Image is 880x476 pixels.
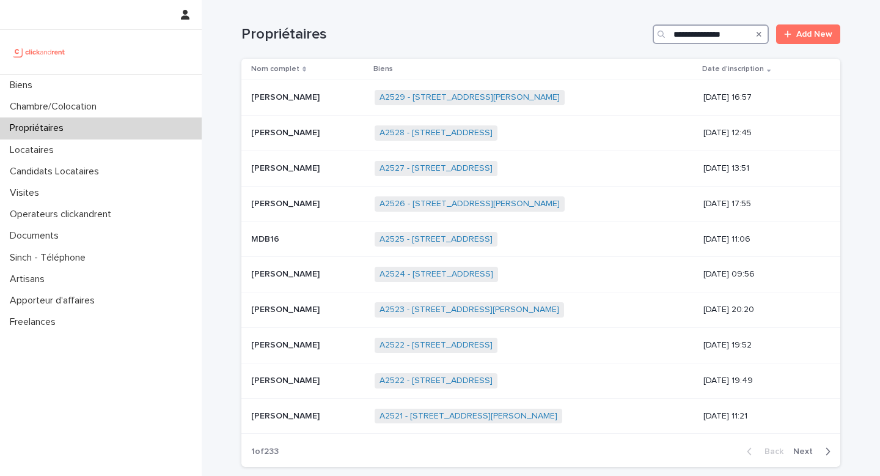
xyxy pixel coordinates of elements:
p: [PERSON_NAME] [251,125,322,138]
p: Locataires [5,144,64,156]
p: [DATE] 11:21 [703,411,821,422]
span: Add New [796,30,832,39]
tr: [PERSON_NAME][PERSON_NAME] A2528 - [STREET_ADDRESS] [DATE] 12:45 [241,116,840,151]
p: [DATE] 11:06 [703,234,821,245]
p: Freelances [5,316,65,328]
p: [PERSON_NAME] [251,302,322,315]
a: A2522 - [STREET_ADDRESS] [380,340,493,351]
p: [DATE] 19:49 [703,376,821,386]
p: [DATE] 13:51 [703,163,821,174]
img: UCB0brd3T0yccxBKYDjQ [10,40,69,64]
p: Apporteur d'affaires [5,295,105,307]
p: Documents [5,230,68,242]
p: [DATE] 20:20 [703,305,821,315]
p: [PERSON_NAME] [251,267,322,280]
p: Candidats Locataires [5,166,109,177]
p: 1 of 233 [241,437,288,467]
tr: [PERSON_NAME][PERSON_NAME] A2526 - [STREET_ADDRESS][PERSON_NAME] [DATE] 17:55 [241,186,840,221]
tr: [PERSON_NAME][PERSON_NAME] A2527 - [STREET_ADDRESS] [DATE] 13:51 [241,151,840,186]
span: Back [757,447,783,456]
button: Next [788,446,840,457]
a: A2524 - [STREET_ADDRESS] [380,269,493,280]
tr: [PERSON_NAME][PERSON_NAME] A2523 - [STREET_ADDRESS][PERSON_NAME] [DATE] 20:20 [241,292,840,328]
a: A2526 - [STREET_ADDRESS][PERSON_NAME] [380,199,560,209]
span: Next [793,447,820,456]
h1: Propriétaires [241,26,648,43]
p: [DATE] 09:56 [703,269,821,280]
tr: MDB16MDB16 A2525 - [STREET_ADDRESS] [DATE] 11:06 [241,221,840,257]
p: [PERSON_NAME] [251,90,322,103]
p: [PERSON_NAME] [251,338,322,351]
a: Add New [776,24,840,44]
p: Sinch - Téléphone [5,252,95,264]
a: A2525 - [STREET_ADDRESS] [380,234,493,245]
tr: [PERSON_NAME][PERSON_NAME] A2522 - [STREET_ADDRESS] [DATE] 19:49 [241,363,840,398]
p: [PERSON_NAME] [251,373,322,386]
p: Visites [5,187,49,199]
tr: [PERSON_NAME][PERSON_NAME] A2522 - [STREET_ADDRESS] [DATE] 19:52 [241,327,840,363]
a: A2529 - [STREET_ADDRESS][PERSON_NAME] [380,92,560,103]
a: A2521 - [STREET_ADDRESS][PERSON_NAME] [380,411,557,422]
p: Chambre/Colocation [5,101,106,113]
a: A2522 - [STREET_ADDRESS] [380,376,493,386]
p: [DATE] 16:57 [703,92,821,103]
p: [DATE] 12:45 [703,128,821,138]
p: Nom complet [251,62,299,76]
button: Back [737,446,788,457]
p: [PERSON_NAME] [251,409,322,422]
p: Operateurs clickandrent [5,209,121,220]
tr: [PERSON_NAME][PERSON_NAME] A2529 - [STREET_ADDRESS][PERSON_NAME] [DATE] 16:57 [241,80,840,116]
tr: [PERSON_NAME][PERSON_NAME] A2521 - [STREET_ADDRESS][PERSON_NAME] [DATE] 11:21 [241,398,840,434]
p: Biens [5,80,42,91]
p: Artisans [5,273,54,285]
a: A2527 - [STREET_ADDRESS] [380,163,493,174]
p: [PERSON_NAME] [251,161,322,174]
a: A2523 - [STREET_ADDRESS][PERSON_NAME] [380,305,559,315]
p: [DATE] 17:55 [703,199,821,209]
tr: [PERSON_NAME][PERSON_NAME] A2524 - [STREET_ADDRESS] [DATE] 09:56 [241,257,840,292]
p: [PERSON_NAME] [251,196,322,209]
p: [DATE] 19:52 [703,340,821,351]
p: Biens [373,62,393,76]
p: Propriétaires [5,122,73,134]
a: A2528 - [STREET_ADDRESS] [380,128,493,138]
p: MDB16 [251,232,282,245]
input: Search [653,24,769,44]
p: Date d'inscription [702,62,764,76]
